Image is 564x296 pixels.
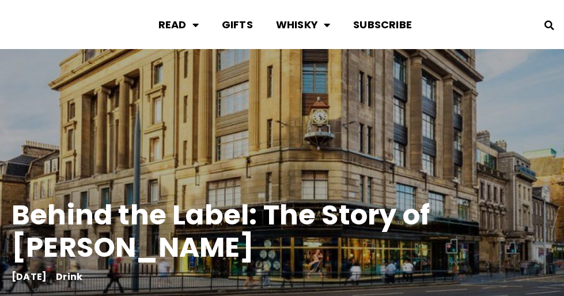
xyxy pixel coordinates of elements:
[12,199,472,264] h1: Behind the Label: The Story of [PERSON_NAME]
[210,9,264,40] a: Gifts
[147,9,210,40] a: Read
[342,9,423,40] a: Subscribe
[264,9,342,40] a: Whisky
[12,273,47,281] a: [DATE]
[56,270,82,283] a: Drink
[6,16,135,34] img: Whisky + Tailor Logo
